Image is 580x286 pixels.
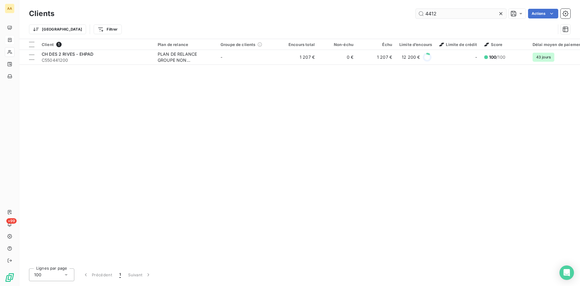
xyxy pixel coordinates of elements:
span: 100 [34,272,41,278]
div: Encours total [283,42,315,47]
span: /100 [489,54,505,60]
span: Limite de crédit [439,42,477,47]
td: 1 207 € [280,50,318,64]
button: Filtrer [94,25,121,34]
span: 12 200 € [402,54,420,60]
button: [GEOGRAPHIC_DATA] [29,25,86,34]
td: 0 € [318,50,357,64]
button: Actions [528,9,558,18]
button: 1 [116,268,124,281]
div: Non-échu [322,42,353,47]
span: Score [484,42,503,47]
button: Suivant [124,268,155,281]
span: 1 [119,272,121,278]
div: Plan de relance [158,42,213,47]
td: 1 207 € [357,50,396,64]
span: +99 [6,218,17,224]
span: - [475,54,477,60]
span: - [221,54,222,60]
span: Client [42,42,54,47]
img: Logo LeanPay [5,273,14,282]
span: C550441200 [42,57,150,63]
span: 100 [489,54,496,60]
span: CH DES 2 RIVES - EHPAD [42,51,93,57]
h3: Clients [29,8,54,19]
span: Groupe de clients [221,42,256,47]
div: Échu [361,42,392,47]
input: Rechercher [416,9,506,18]
button: Précédent [79,268,116,281]
div: Limite d’encours [399,42,432,47]
span: 43 jours [533,53,554,62]
div: PLAN DE RELANCE GROUPE NON AUTOMATIQUE [158,51,213,63]
div: AA [5,4,14,13]
span: 1 [56,42,62,47]
div: Open Intercom Messenger [559,265,574,280]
